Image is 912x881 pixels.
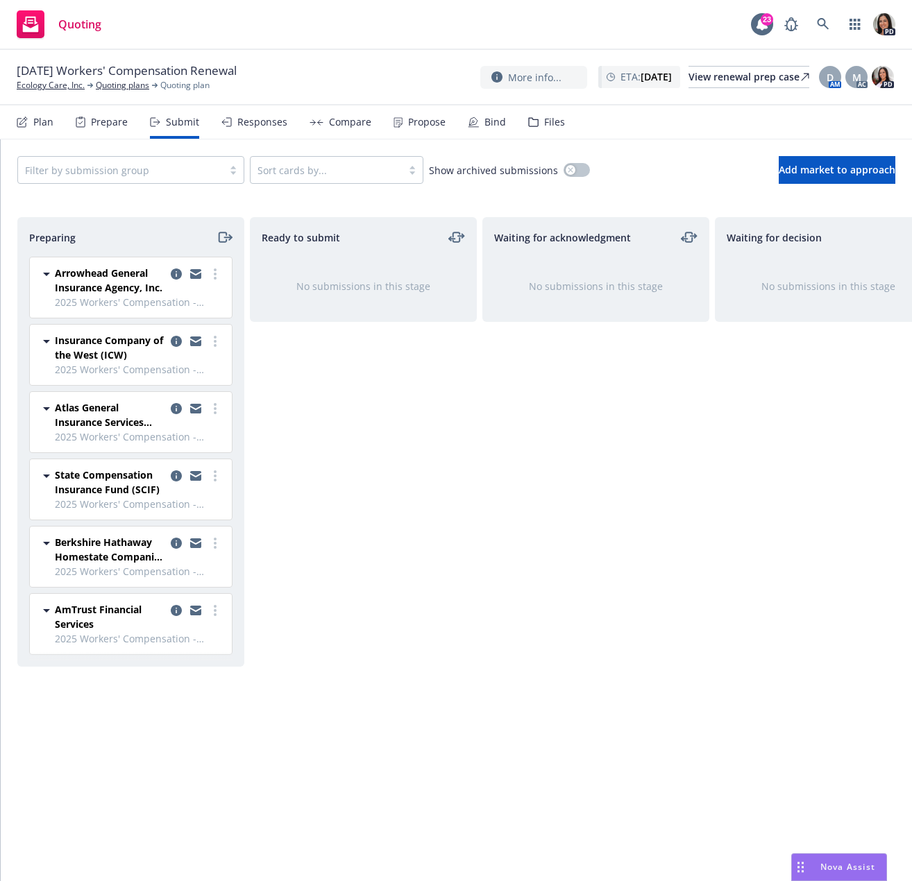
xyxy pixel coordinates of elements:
span: Preparing [29,230,76,245]
span: [DATE] Workers' Compensation Renewal [17,62,237,79]
a: copy logging email [168,333,185,350]
div: Submit [166,117,199,128]
div: No submissions in this stage [505,279,686,293]
div: Bind [484,117,506,128]
a: moveLeftRight [448,229,465,246]
a: more [207,400,223,417]
a: more [207,468,223,484]
a: more [207,535,223,551]
a: copy logging email [168,266,185,282]
a: moveRight [216,229,233,246]
span: AmTrust Financial Services [55,602,165,631]
div: Drag to move [792,854,809,880]
a: Report a Bug [777,10,805,38]
a: Quoting [11,5,107,44]
span: Berkshire Hathaway Homestate Companies (BHHC) [55,535,165,564]
a: copy logging email [187,400,204,417]
span: 2025 Workers' Compensation - 24/25 Workers Compensation [55,631,223,646]
span: 2025 Workers' Compensation - 24/25 Workers Compensation [55,497,223,511]
div: Responses [237,117,287,128]
div: Compare [329,117,371,128]
span: M [852,70,861,85]
div: No submissions in this stage [273,279,454,293]
div: Plan [33,117,53,128]
a: copy logging email [187,468,204,484]
div: 23 [761,13,773,26]
span: Quoting [58,19,101,30]
a: copy logging email [187,535,204,551]
a: Ecology Care, Inc. [17,79,85,92]
img: photo [872,66,894,88]
button: Nova Assist [791,853,887,881]
span: Waiting for decision [727,230,822,245]
a: copy logging email [168,602,185,619]
span: State Compensation Insurance Fund (SCIF) [55,468,165,497]
a: View renewal prep case [689,66,809,88]
a: copy logging email [168,468,185,484]
span: ETA : [620,69,672,84]
a: copy logging email [187,266,204,282]
span: Arrowhead General Insurance Agency, Inc. [55,266,165,295]
span: Ready to submit [262,230,340,245]
img: photo [873,13,895,35]
span: Insurance Company of the West (ICW) [55,333,165,362]
span: More info... [508,70,561,85]
a: copy logging email [168,400,185,417]
a: copy logging email [187,602,204,619]
a: more [207,333,223,350]
span: 2025 Workers' Compensation - 24/25 Workers Compensation [55,564,223,579]
div: Files [544,117,565,128]
a: moveLeftRight [681,229,698,246]
span: 2025 Workers' Compensation - 24/25 Workers Compensation [55,362,223,377]
span: Nova Assist [820,861,875,873]
a: more [207,266,223,282]
span: Show archived submissions [429,163,558,178]
div: Prepare [91,117,128,128]
span: 2025 Workers' Compensation - 24/25 Workers Compensation [55,295,223,309]
a: Quoting plans [96,79,149,92]
div: Propose [408,117,446,128]
span: Waiting for acknowledgment [494,230,631,245]
strong: [DATE] [641,70,672,83]
span: Atlas General Insurance Services (RPS) [55,400,165,429]
button: Add market to approach [779,156,895,184]
a: more [207,602,223,619]
a: Switch app [841,10,869,38]
a: copy logging email [168,535,185,551]
span: Quoting plan [160,79,210,92]
a: Search [809,10,837,38]
div: View renewal prep case [689,67,809,87]
a: copy logging email [187,333,204,350]
button: More info... [480,66,587,89]
span: D [827,70,834,85]
span: 2025 Workers' Compensation - 24/25 Workers Compensation [55,429,223,444]
span: Add market to approach [779,163,895,176]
